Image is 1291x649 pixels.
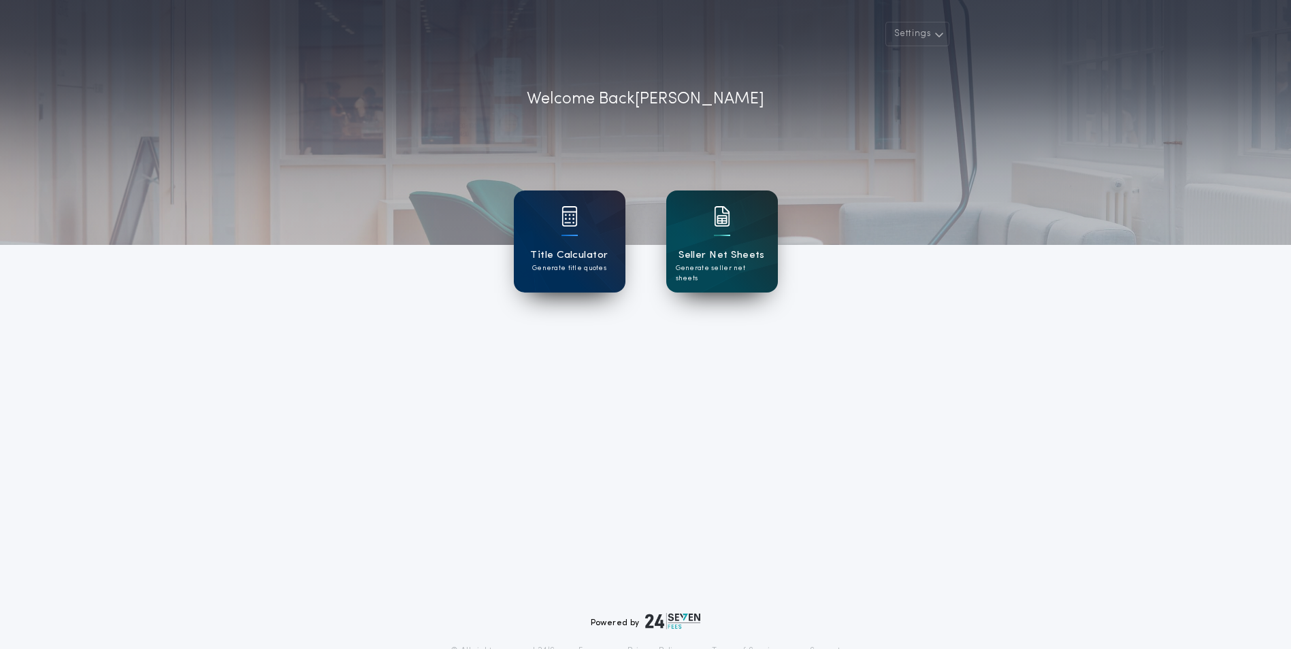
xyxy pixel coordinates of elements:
[514,190,625,293] a: card iconTitle CalculatorGenerate title quotes
[645,613,701,629] img: logo
[885,22,949,46] button: Settings
[527,87,764,112] p: Welcome Back [PERSON_NAME]
[676,263,768,284] p: Generate seller net sheets
[679,248,765,263] h1: Seller Net Sheets
[530,248,608,263] h1: Title Calculator
[714,206,730,227] img: card icon
[666,190,778,293] a: card iconSeller Net SheetsGenerate seller net sheets
[591,613,701,629] div: Powered by
[561,206,578,227] img: card icon
[532,263,606,273] p: Generate title quotes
